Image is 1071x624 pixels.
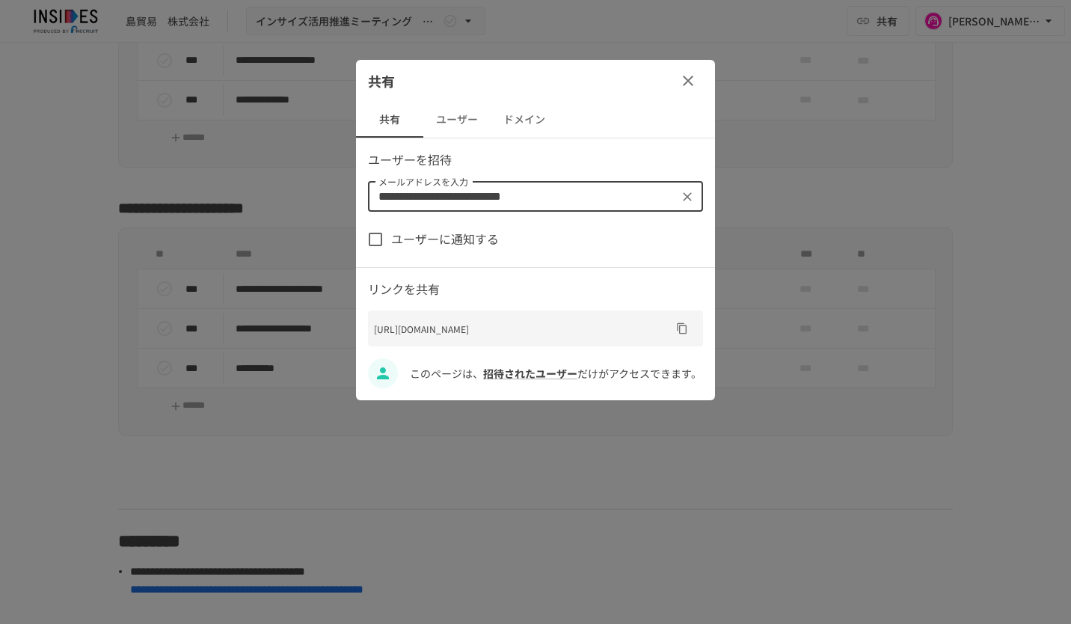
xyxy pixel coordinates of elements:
p: リンクを共有 [368,280,703,299]
p: [URL][DOMAIN_NAME] [374,322,670,336]
p: ユーザーを招待 [368,150,703,170]
a: 招待されたユーザー [483,366,577,381]
button: URLをコピー [670,316,694,340]
button: クリア [677,186,698,207]
div: 共有 [356,60,715,102]
button: ドメイン [491,102,558,138]
span: ユーザーに通知する [391,230,499,249]
p: このページは、 だけがアクセスできます。 [410,365,703,382]
button: 共有 [356,102,423,138]
label: メールアドレスを入力 [378,175,468,188]
button: ユーザー [423,102,491,138]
